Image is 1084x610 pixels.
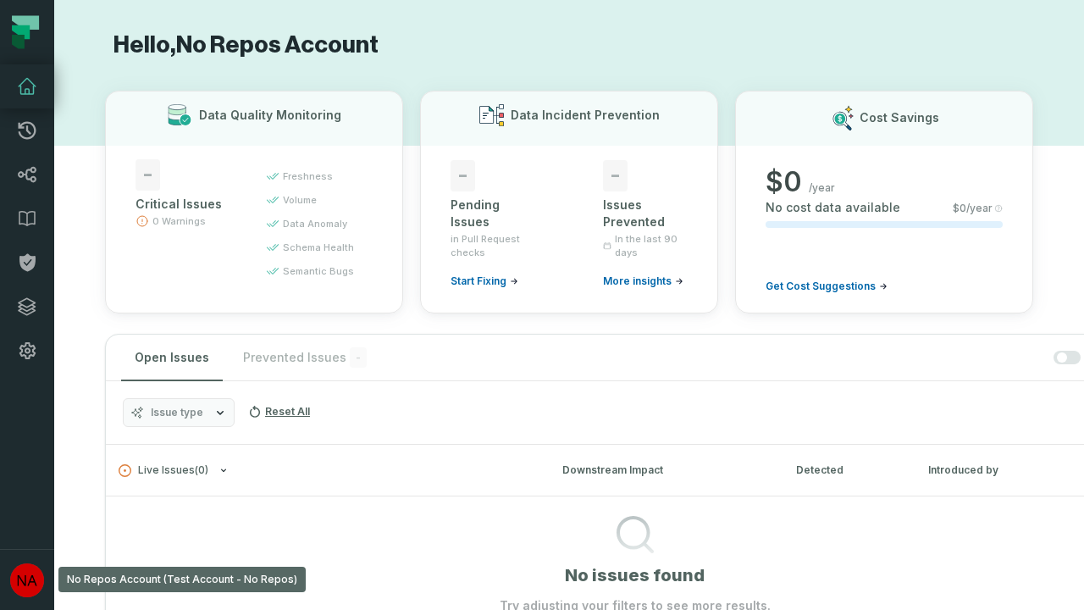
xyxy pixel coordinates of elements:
a: More insights [603,274,683,288]
button: Reset All [241,398,317,425]
div: Critical Issues [135,196,235,213]
span: Live Issues ( 0 ) [119,464,208,477]
span: $ 0 [766,165,802,199]
span: freshness [283,169,333,183]
span: schema health [283,241,354,254]
span: /year [809,181,835,195]
h3: Data Incident Prevention [511,107,660,124]
button: Live Issues(0) [119,464,532,477]
span: - [603,160,628,191]
span: Get Cost Suggestions [766,280,876,293]
span: semantic bugs [283,264,354,278]
button: Issue type [123,398,235,427]
div: Pending Issues [451,197,535,230]
span: $ 0 /year [953,202,993,215]
span: in Pull Request checks [451,232,535,259]
button: Data Incident Prevention-Pending Issuesin Pull Request checksStart Fixing-Issues PreventedIn the ... [420,91,718,313]
button: Cost Savings$0/yearNo cost data available$0/yearGet Cost Suggestions [735,91,1033,313]
h3: Data Quality Monitoring [199,107,341,124]
h1: Hello, No Repos Account [105,30,1033,60]
span: 0 Warnings [152,214,206,228]
div: Issues Prevented [603,197,688,230]
span: Start Fixing [451,274,506,288]
button: Open Issues [121,335,223,380]
span: Issue type [151,406,203,419]
span: - [135,159,160,191]
div: Detected [796,463,898,478]
span: No cost data available [766,199,900,216]
a: Start Fixing [451,274,518,288]
span: data anomaly [283,217,347,230]
span: - [451,160,475,191]
div: Introduced by [928,463,1081,478]
button: Data Quality Monitoring-Critical Issues0 Warningsfreshnessvolumedata anomalyschema healthsemantic... [105,91,403,313]
a: Get Cost Suggestions [766,280,888,293]
span: volume [283,193,317,207]
h1: No issues found [565,563,705,587]
div: No Repos Account (Test Account - No Repos) [58,567,306,592]
img: avatar of No Repos Account [10,563,44,597]
h3: Cost Savings [860,109,939,126]
span: In the last 90 days [615,232,688,259]
div: Downstream Impact [562,463,766,478]
span: More insights [603,274,672,288]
